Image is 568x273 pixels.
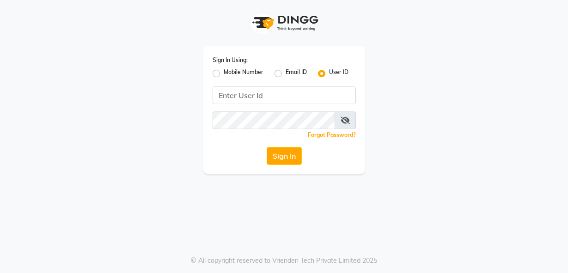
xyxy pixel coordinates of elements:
[247,9,321,37] img: logo1.svg
[213,56,248,64] label: Sign In Using:
[286,68,307,79] label: Email ID
[329,68,348,79] label: User ID
[224,68,263,79] label: Mobile Number
[267,147,302,165] button: Sign In
[213,87,356,104] input: Username
[308,131,356,138] a: Forgot Password?
[213,112,335,129] input: Username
